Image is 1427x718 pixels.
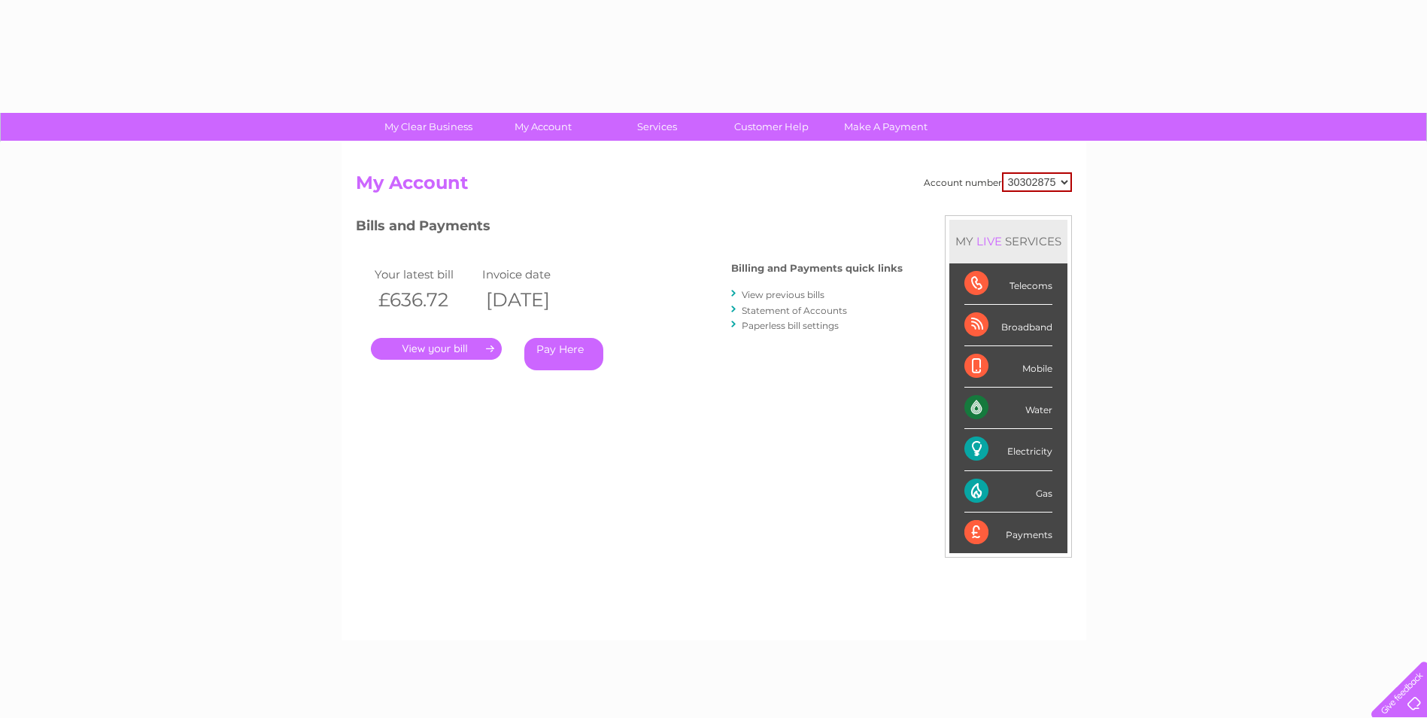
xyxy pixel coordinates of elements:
[964,471,1052,513] div: Gas
[964,388,1052,429] div: Water
[949,220,1067,263] div: MY SERVICES
[964,263,1052,305] div: Telecoms
[742,320,839,331] a: Paperless bill settings
[371,284,479,315] th: £636.72
[742,289,824,300] a: View previous bills
[371,264,479,284] td: Your latest bill
[478,264,587,284] td: Invoice date
[964,429,1052,470] div: Electricity
[924,172,1072,192] div: Account number
[356,215,903,242] h3: Bills and Payments
[964,305,1052,346] div: Broadband
[964,346,1052,388] div: Mobile
[964,513,1052,553] div: Payments
[356,172,1072,201] h2: My Account
[478,284,587,315] th: [DATE]
[366,113,490,141] a: My Clear Business
[742,305,847,316] a: Statement of Accounts
[595,113,719,141] a: Services
[973,234,1005,248] div: LIVE
[824,113,948,141] a: Make A Payment
[524,338,603,370] a: Pay Here
[731,263,903,274] h4: Billing and Payments quick links
[481,113,605,141] a: My Account
[371,338,502,360] a: .
[709,113,833,141] a: Customer Help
